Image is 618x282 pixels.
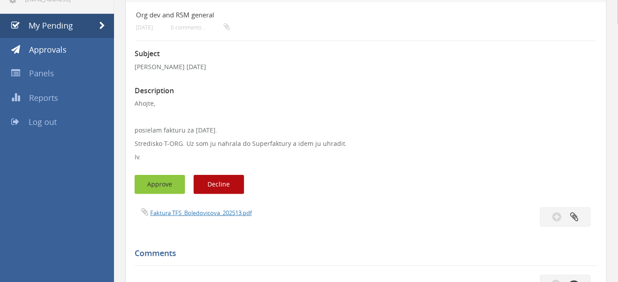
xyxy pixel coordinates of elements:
p: [PERSON_NAME] [DATE] [135,62,597,71]
h4: Org dev and RSM general [136,11,520,19]
small: [DATE] [136,24,153,31]
h3: Description [135,87,597,95]
a: Faktura TFS_Boledovicova_202513.pdf [150,209,252,217]
span: Panels [29,68,54,79]
h3: Subject [135,50,597,58]
small: 0 comments... [171,24,230,31]
h5: Comments [135,249,591,258]
p: Ahojte, [135,99,597,108]
p: Iv. [135,153,597,162]
span: Approvals [29,44,67,55]
span: Reports [29,92,58,103]
button: Approve [135,175,185,194]
p: Stredisko T-ORG. Uz som ju nahrala do Superfaktury a idem ju uhradit. [135,139,597,148]
p: posielam fakturu za [DATE]. [135,126,597,135]
button: Decline [194,175,244,194]
span: My Pending [29,20,73,31]
span: Log out [29,116,57,127]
